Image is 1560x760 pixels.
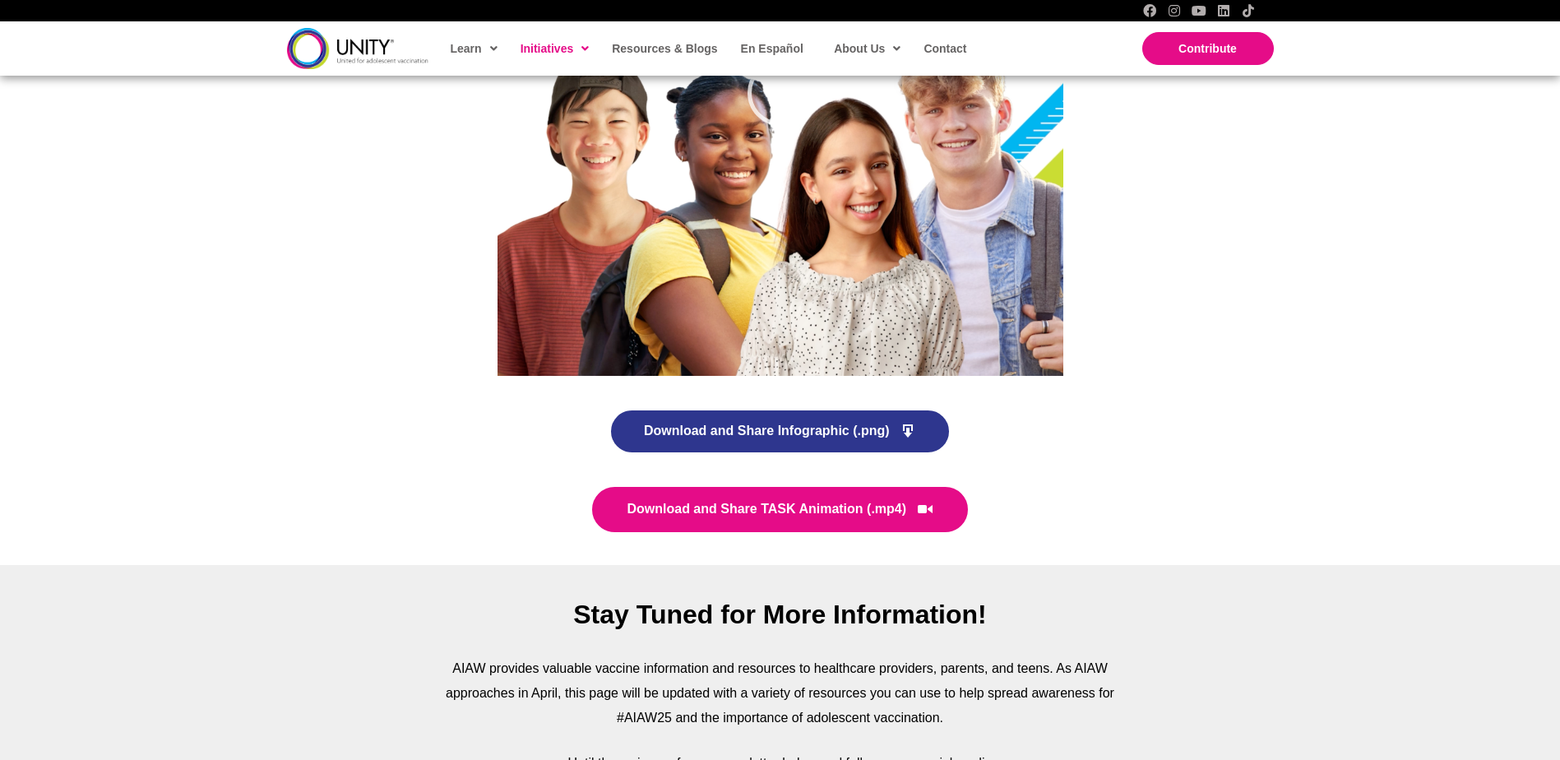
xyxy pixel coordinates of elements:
span: About Us [834,36,900,61]
a: Contribute [1142,32,1274,65]
img: unity-logo-dark [287,28,428,68]
span: Learn [451,36,498,61]
a: TikTok [1242,4,1255,17]
p: AIAW provides valuable vaccine information and resources to healthcare providers, parents, and te... [439,656,1122,730]
a: En Español [733,30,810,67]
div: Play [748,60,813,126]
span: Contribute [1178,42,1237,55]
span: Initiatives [521,36,590,61]
a: Instagram [1168,4,1181,17]
a: About Us [826,30,907,67]
span: Download and Share TASK Animation (.mp4) [627,502,906,516]
a: Facebook [1143,4,1156,17]
span: Download and Share Infographic (.png) [644,424,890,438]
a: LinkedIn [1217,4,1230,17]
span: Stay Tuned for More Information! [573,600,987,629]
span: Resources & Blogs [612,42,717,55]
a: Contact [915,30,973,67]
a: Download and Share Infographic (.png) [609,409,951,454]
span: Contact [924,42,966,55]
a: Download and Share TASK Animation (.mp4) [592,487,967,532]
a: Resources & Blogs [604,30,724,67]
span: En Español [741,42,803,55]
a: YouTube [1192,4,1206,17]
